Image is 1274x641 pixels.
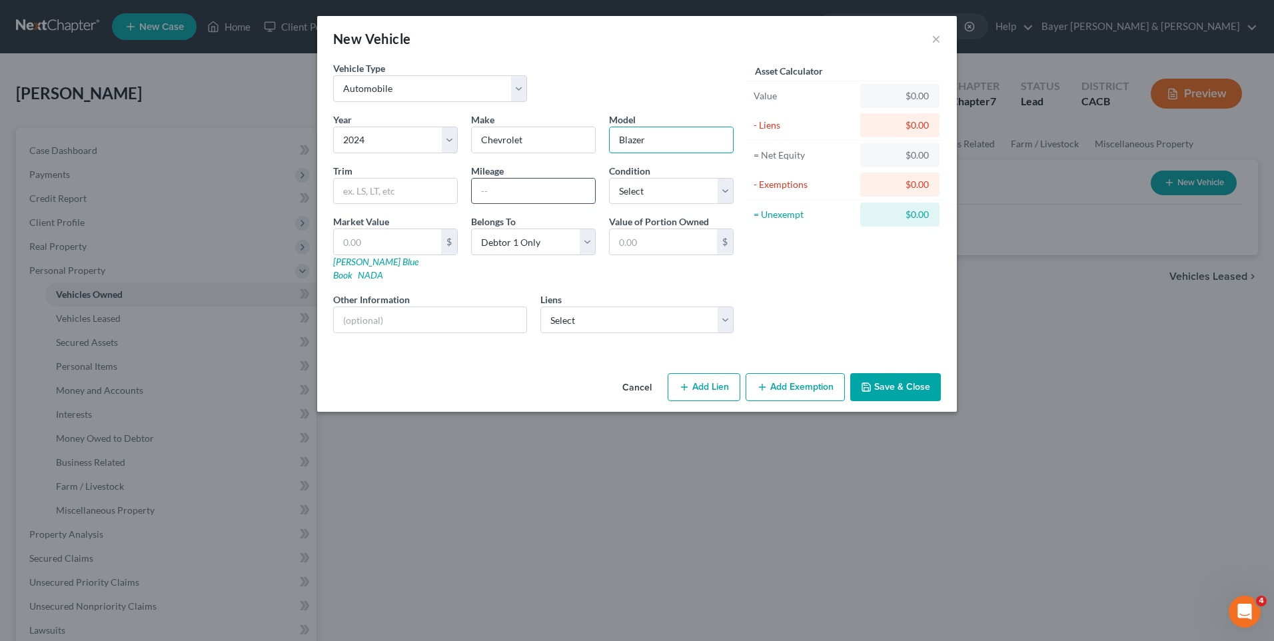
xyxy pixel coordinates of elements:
[540,293,562,307] label: Liens
[850,373,941,401] button: Save & Close
[754,208,854,221] div: = Unexempt
[333,293,410,307] label: Other Information
[668,373,740,401] button: Add Lien
[472,179,595,204] input: --
[334,229,441,255] input: 0.00
[333,256,418,281] a: [PERSON_NAME] Blue Book
[871,89,929,103] div: $0.00
[754,149,854,162] div: = Net Equity
[871,178,929,191] div: $0.00
[471,216,516,227] span: Belongs To
[612,374,662,401] button: Cancel
[1256,596,1267,606] span: 4
[334,179,457,204] input: ex. LS, LT, etc
[333,61,385,75] label: Vehicle Type
[334,307,526,332] input: (optional)
[754,119,854,132] div: - Liens
[1229,596,1261,628] iframe: Intercom live chat
[609,164,650,178] label: Condition
[871,149,929,162] div: $0.00
[755,64,823,78] label: Asset Calculator
[609,215,709,229] label: Value of Portion Owned
[746,373,845,401] button: Add Exemption
[472,127,595,153] input: ex. Nissan
[754,89,854,103] div: Value
[333,164,352,178] label: Trim
[441,229,457,255] div: $
[932,31,941,47] button: ×
[610,229,717,255] input: 0.00
[471,114,494,125] span: Make
[871,119,929,132] div: $0.00
[610,127,733,153] input: ex. Altima
[358,269,383,281] a: NADA
[471,164,504,178] label: Mileage
[609,113,636,127] label: Model
[871,208,929,221] div: $0.00
[333,29,410,48] div: New Vehicle
[754,178,854,191] div: - Exemptions
[333,113,352,127] label: Year
[717,229,733,255] div: $
[333,215,389,229] label: Market Value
